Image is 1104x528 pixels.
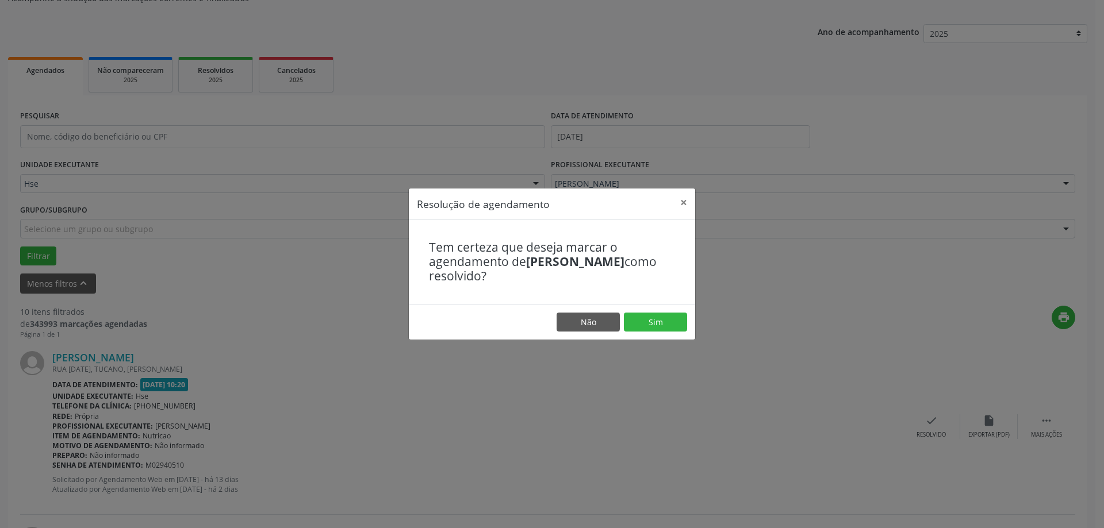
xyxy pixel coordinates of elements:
[417,196,550,211] h5: Resolução de agendamento
[672,188,695,217] button: Close
[624,313,687,332] button: Sim
[557,313,620,332] button: Não
[526,253,624,269] b: [PERSON_NAME]
[429,240,675,284] h4: Tem certeza que deseja marcar o agendamento de como resolvido?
